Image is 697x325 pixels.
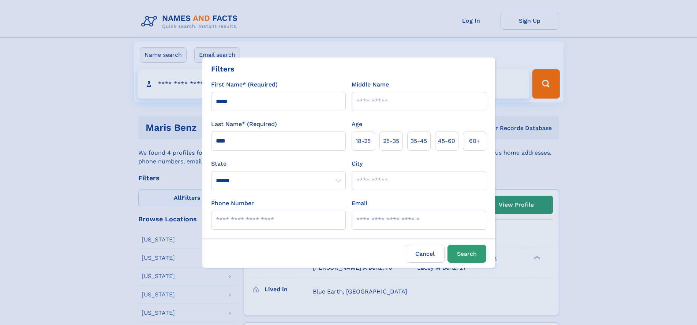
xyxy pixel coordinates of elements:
label: City [352,159,363,168]
label: Cancel [406,245,445,263]
label: Age [352,120,362,129]
span: 60+ [469,137,480,145]
span: 45‑60 [438,137,455,145]
span: 25‑35 [383,137,399,145]
label: Phone Number [211,199,254,208]
span: 35‑45 [411,137,427,145]
label: Email [352,199,367,208]
button: Search [447,245,486,263]
label: Last Name* (Required) [211,120,277,129]
label: Middle Name [352,80,389,89]
label: First Name* (Required) [211,80,278,89]
span: 18‑25 [356,137,371,145]
div: Filters [211,63,235,74]
label: State [211,159,346,168]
